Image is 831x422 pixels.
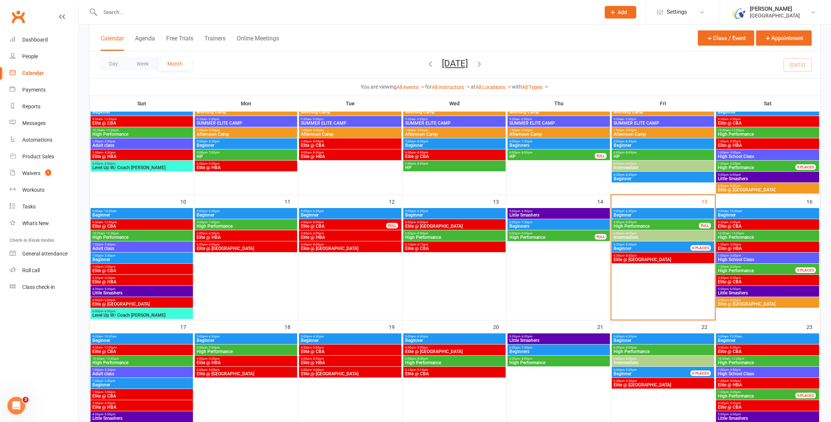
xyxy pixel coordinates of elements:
[103,243,115,246] span: - 2:30pm
[92,235,191,240] span: High Performance
[613,232,713,235] span: 6:00pm
[312,243,324,246] span: - 8:00pm
[730,232,744,235] span: - 12:30pm
[10,245,78,262] a: General attendance kiosk mode
[207,162,220,165] span: - 8:00pm
[717,232,818,235] span: 10:30am
[717,235,818,240] span: High Performance
[196,129,296,132] span: 1:00pm
[92,121,191,125] span: Elite @ CBA
[300,154,400,159] span: Elite @ HBA
[509,213,608,217] span: Little Smashers
[509,235,595,240] span: High Performance
[717,224,818,228] span: Elite @ CBA
[103,140,115,143] span: - 2:30pm
[22,53,38,59] div: People
[432,84,471,90] a: All Instructors
[22,87,46,93] div: Payments
[300,246,400,251] span: Elite @ [GEOGRAPHIC_DATA]
[300,213,400,217] span: Beginner
[207,140,220,143] span: - 6:30pm
[196,232,296,235] span: 6:00pm
[520,140,532,143] span: - 7:30pm
[92,140,191,143] span: 1:00pm
[300,232,400,235] span: 6:00pm
[194,96,298,111] th: Mon
[729,162,741,165] span: - 3:30pm
[196,246,296,251] span: Elite @ [GEOGRAPHIC_DATA]
[158,57,192,70] button: Month
[728,221,740,224] span: - 3:30pm
[718,268,754,273] span: High Performance
[103,118,117,121] span: - 12:00pm
[729,173,741,177] span: - 6:00pm
[92,154,191,159] span: Elite @ HBA
[471,84,476,90] strong: at
[23,397,29,403] span: 3
[300,140,400,143] span: 6:00pm
[405,129,504,132] span: 1:00pm
[520,232,532,235] span: - 8:00pm
[92,287,191,291] span: 4:30pm
[10,198,78,215] a: Tasks
[613,235,713,240] span: Intermediate
[10,215,78,232] a: What's New
[405,132,504,136] span: Afternoon Camp
[509,129,608,132] span: 1:00pm
[613,224,699,228] span: High Performance
[613,162,713,165] span: 6:00pm
[509,143,608,148] span: Beginners
[92,143,191,148] span: Adult class
[312,151,324,154] span: - 8:00pm
[389,195,402,207] div: 12
[717,132,818,136] span: High Performance
[300,243,400,246] span: 6:00pm
[756,30,812,46] button: Appointment
[667,4,687,20] span: Settings
[729,276,741,280] span: - 5:30pm
[92,210,191,213] span: 9:00am
[416,140,428,143] span: - 6:30pm
[520,151,532,154] span: - 8:00pm
[624,254,637,257] span: - 8:30pm
[729,254,741,257] span: - 3:00pm
[92,254,191,257] span: 1:00pm
[613,132,713,136] span: Afternoon Camp
[425,84,432,90] strong: for
[717,110,818,114] span: Beginner
[730,129,744,132] span: - 12:30pm
[613,165,713,170] span: Intermediate
[624,140,637,143] span: - 6:30pm
[613,173,713,177] span: 6:30pm
[196,118,296,121] span: 9:30am
[10,82,78,98] a: Payments
[10,48,78,65] a: People
[312,140,324,143] span: - 8:00pm
[717,162,804,165] span: 1:30pm
[509,224,608,228] span: Beginners
[10,165,78,182] a: Waivers 1
[397,84,425,90] a: All events
[728,210,742,213] span: - 10:30am
[300,129,400,132] span: 1:00pm
[520,210,532,213] span: - 6:00pm
[10,182,78,198] a: Workouts
[613,129,713,132] span: 1:00pm
[750,12,800,19] div: [GEOGRAPHIC_DATA]
[729,151,741,154] span: - 3:00pm
[386,223,398,228] div: FULL
[22,251,68,257] div: General attendance
[98,7,595,17] input: Search...
[92,129,191,132] span: 10:30am
[103,162,115,165] span: - 8:00pm
[7,397,25,415] iframe: Intercom live chat
[605,6,636,19] button: Add
[750,6,800,12] div: [PERSON_NAME]
[92,276,191,280] span: 2:30pm
[92,243,191,246] span: 1:00pm
[300,132,400,136] span: Afternoon Camp
[405,151,504,154] span: 6:00pm
[595,153,607,159] div: FULL
[103,265,115,268] span: - 3:00pm
[405,232,504,235] span: 6:00pm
